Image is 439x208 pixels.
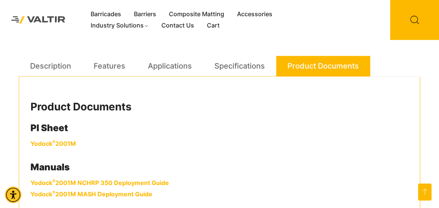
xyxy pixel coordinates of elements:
strong: Manuals [30,162,70,173]
sup: ® [52,190,55,195]
sup: ® [52,139,55,145]
sup: ® [52,178,55,184]
a: Barricades [84,9,128,20]
a: Industry Solutions [84,20,155,31]
a: Barriers [128,9,163,20]
strong: PI Sheet [30,122,68,133]
a: Open this option [418,184,431,200]
a: Features [94,56,125,76]
a: Contact Us [155,20,201,31]
a: Yodock ® 2001M - open in a new tab [30,140,76,147]
a: Product Documents [287,56,359,76]
h2: Product Documents [30,101,409,113]
a: Yodock ® 2001M NCHRP 350 Deployment Guide - open in a new tab [30,179,169,187]
img: Valtir Rentals [6,11,71,29]
a: Specifications [214,56,265,76]
a: Description [30,56,71,76]
div: Accessibility Menu [5,187,21,203]
a: Accessories [231,9,279,20]
a: Yodock ® 2001M MASH Deployment Guide - open in a new tab [30,190,152,198]
a: Applications [148,56,192,76]
a: Cart [201,20,226,31]
a: Composite Matting [163,9,231,20]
